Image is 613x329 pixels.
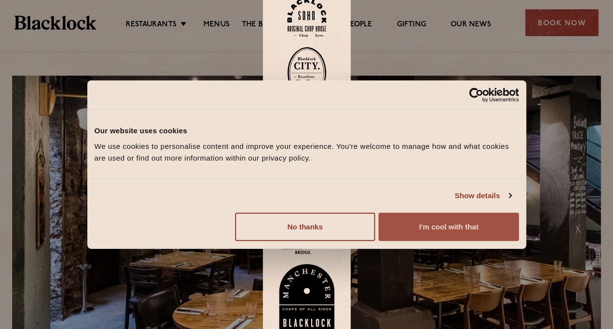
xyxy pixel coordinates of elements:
[455,190,511,202] a: Show details
[378,212,518,241] button: I'm cool with that
[95,140,519,164] div: We use cookies to personalise content and improve your experience. You're welcome to manage how a...
[287,47,326,99] img: City-stamp-default.svg
[434,88,519,103] a: Usercentrics Cookiebot - opens in a new window
[95,125,519,137] div: Our website uses cookies
[235,212,375,241] button: No thanks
